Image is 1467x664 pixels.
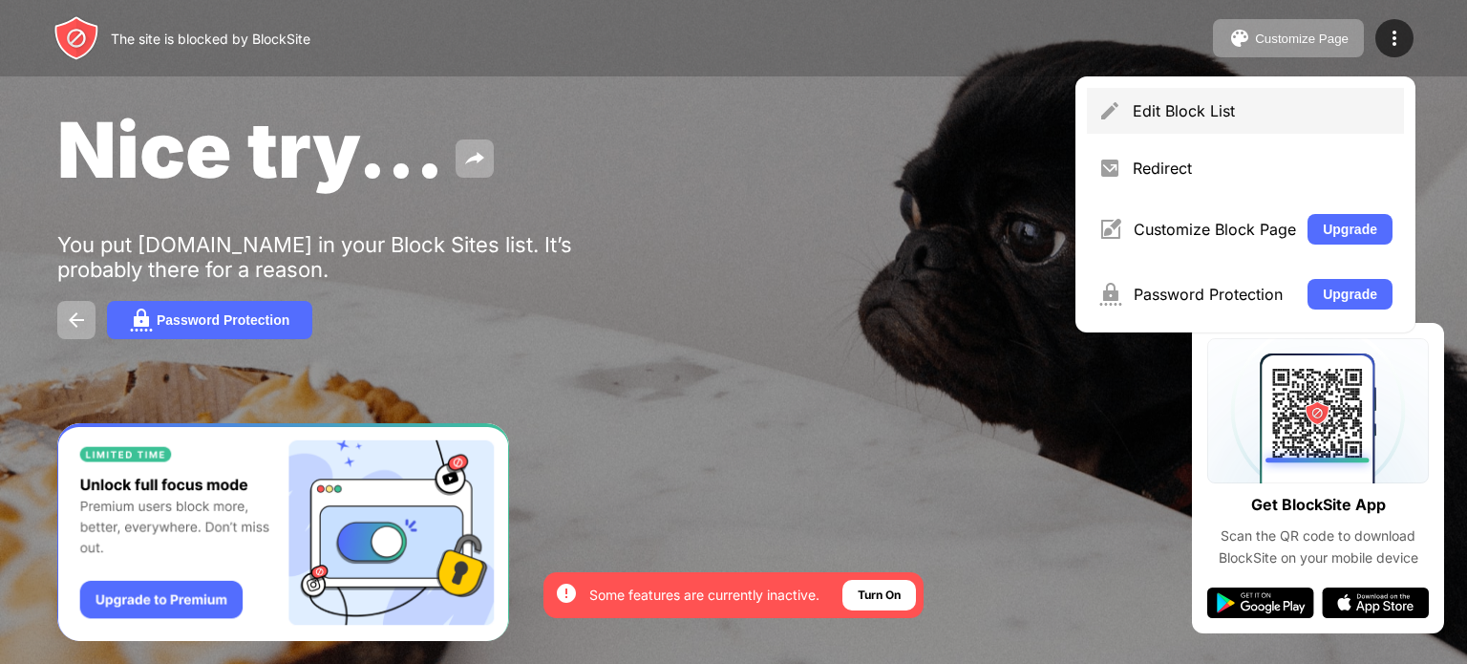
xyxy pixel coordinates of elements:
[1133,159,1393,178] div: Redirect
[1098,283,1122,306] img: menu-password.svg
[53,15,99,61] img: header-logo.svg
[858,586,901,605] div: Turn On
[463,147,486,170] img: share.svg
[1251,491,1386,519] div: Get BlockSite App
[1308,279,1393,310] button: Upgrade
[1322,588,1429,618] img: app-store.svg
[1134,285,1296,304] div: Password Protection
[57,423,509,642] iframe: Banner
[1098,218,1122,241] img: menu-customize.svg
[1098,99,1121,122] img: menu-pencil.svg
[555,582,578,605] img: error-circle-white.svg
[589,586,819,605] div: Some features are currently inactive.
[111,31,310,47] div: The site is blocked by BlockSite
[107,301,312,339] button: Password Protection
[1098,157,1121,180] img: menu-redirect.svg
[1308,214,1393,245] button: Upgrade
[1383,27,1406,50] img: menu-icon.svg
[1134,220,1296,239] div: Customize Block Page
[57,232,648,282] div: You put [DOMAIN_NAME] in your Block Sites list. It’s probably there for a reason.
[157,312,289,328] div: Password Protection
[57,103,444,196] span: Nice try...
[1213,19,1364,57] button: Customize Page
[1133,101,1393,120] div: Edit Block List
[1228,27,1251,50] img: pallet.svg
[65,309,88,332] img: back.svg
[1207,588,1314,618] img: google-play.svg
[130,309,153,332] img: password.svg
[1255,32,1349,46] div: Customize Page
[1207,525,1429,568] div: Scan the QR code to download BlockSite on your mobile device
